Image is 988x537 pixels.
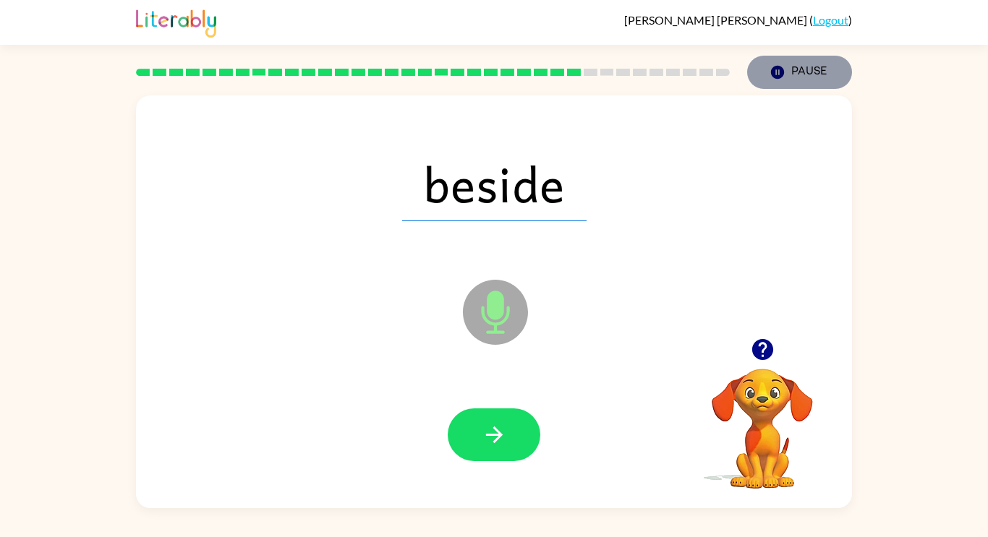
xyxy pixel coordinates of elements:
[624,13,852,27] div: ( )
[624,13,809,27] span: [PERSON_NAME] [PERSON_NAME]
[402,146,587,221] span: beside
[747,56,852,89] button: Pause
[813,13,848,27] a: Logout
[136,6,216,38] img: Literably
[690,346,835,491] video: Your browser must support playing .mp4 files to use Literably. Please try using another browser.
